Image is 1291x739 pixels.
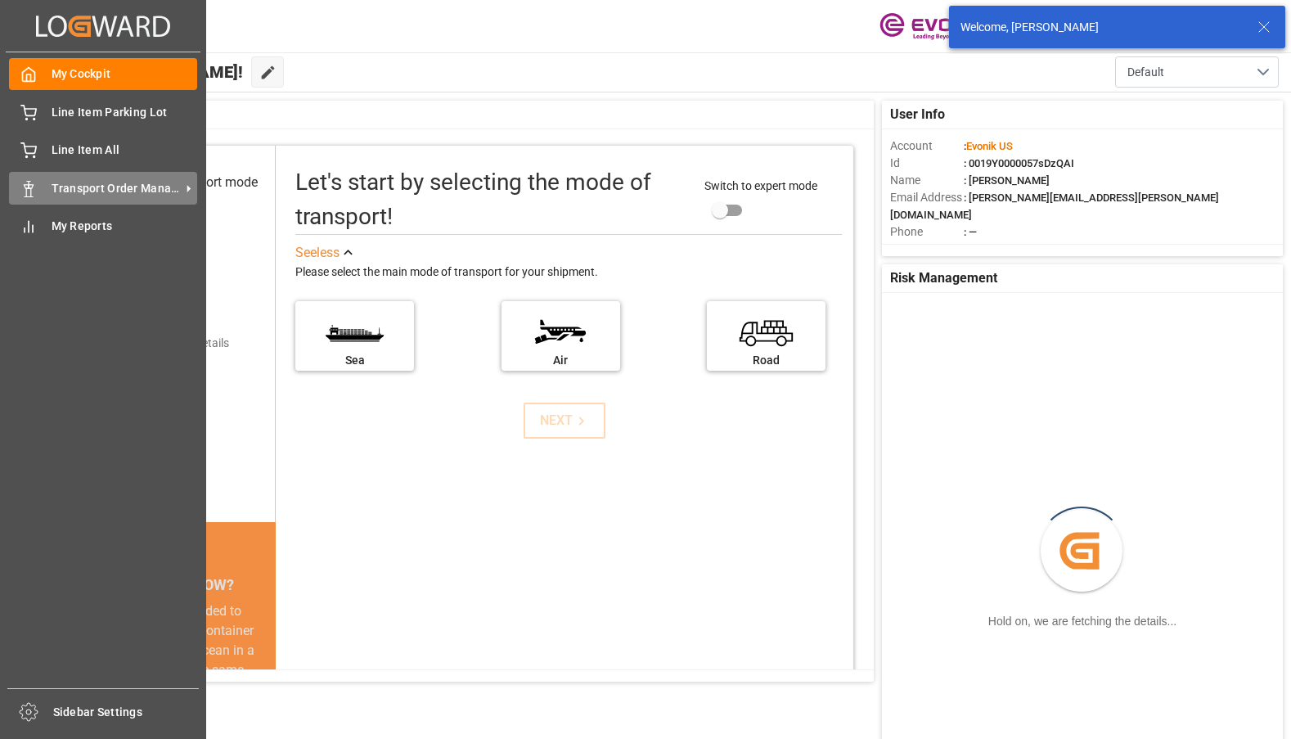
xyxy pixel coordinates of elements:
[715,352,817,369] div: Road
[52,142,198,159] span: Line Item All
[9,96,197,128] a: Line Item Parking Lot
[53,704,200,721] span: Sidebar Settings
[964,226,977,238] span: : —
[295,165,688,234] div: Let's start by selecting the mode of transport!
[9,58,197,90] a: My Cockpit
[510,352,612,369] div: Air
[704,179,817,192] span: Switch to expert mode
[524,403,605,439] button: NEXT
[540,411,590,430] div: NEXT
[890,192,1219,221] span: : [PERSON_NAME][EMAIL_ADDRESS][PERSON_NAME][DOMAIN_NAME]
[890,155,964,172] span: Id
[1127,64,1164,81] span: Default
[890,105,945,124] span: User Info
[295,243,340,263] div: See less
[52,218,198,235] span: My Reports
[964,174,1050,187] span: : [PERSON_NAME]
[1115,56,1279,88] button: open menu
[960,19,1242,36] div: Welcome, [PERSON_NAME]
[890,268,997,288] span: Risk Management
[890,137,964,155] span: Account
[52,180,181,197] span: Transport Order Management
[9,210,197,242] a: My Reports
[52,104,198,121] span: Line Item Parking Lot
[988,613,1176,630] div: Hold on, we are fetching the details...
[890,189,964,206] span: Email Address
[890,172,964,189] span: Name
[9,134,197,166] a: Line Item All
[890,241,964,258] span: Account Type
[966,140,1013,152] span: Evonik US
[964,243,1053,255] span: : Freight Forwarder
[890,223,964,241] span: Phone
[52,65,198,83] span: My Cockpit
[304,352,406,369] div: Sea
[879,12,986,41] img: Evonik-brand-mark-Deep-Purple-RGB.jpeg_1700498283.jpeg
[964,157,1074,169] span: : 0019Y0000057sDzQAI
[295,263,842,282] div: Please select the main mode of transport for your shipment.
[964,140,1013,152] span: :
